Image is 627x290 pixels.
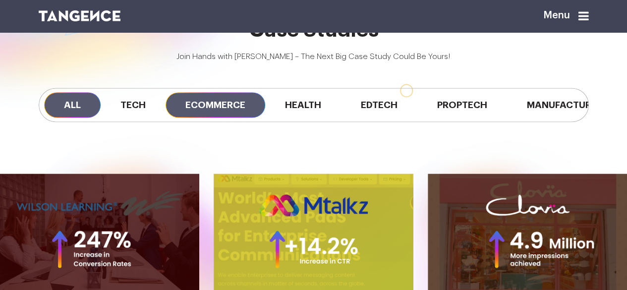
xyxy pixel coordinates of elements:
[39,10,121,21] img: logo SVG
[39,51,589,63] p: Join Hands with [PERSON_NAME] – The Next Big Case Study Could Be Yours!
[101,92,166,117] span: Tech
[166,92,265,117] span: Ecommerce
[265,92,341,117] span: Health
[417,92,507,117] span: Proptech
[44,92,101,117] span: All
[341,92,417,117] span: Edtech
